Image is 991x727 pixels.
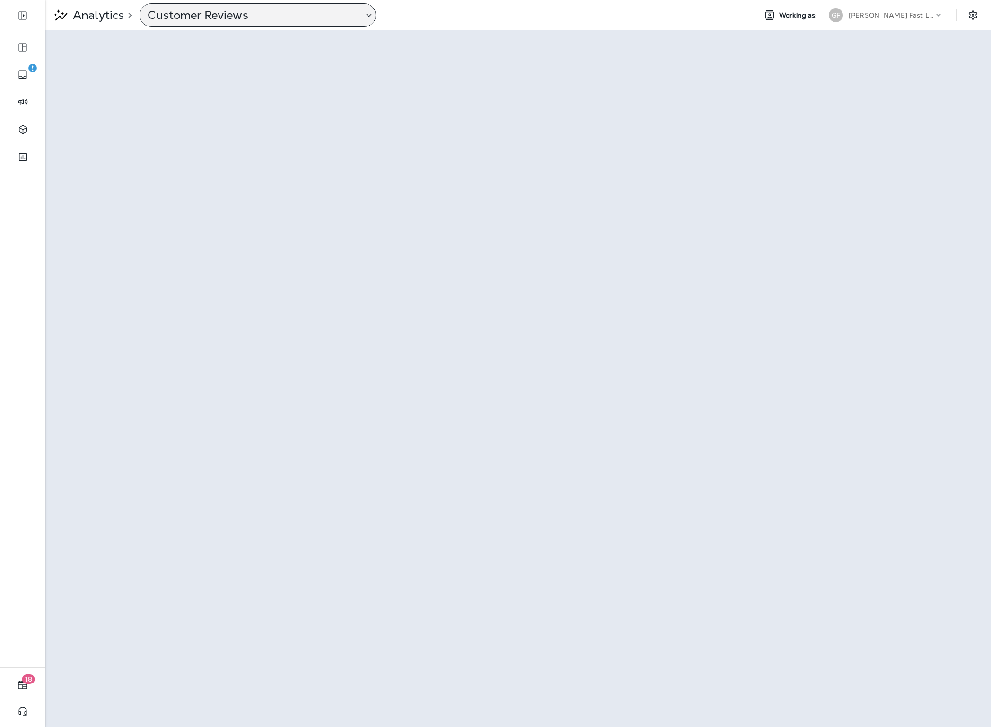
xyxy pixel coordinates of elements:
[22,674,35,684] span: 18
[69,8,124,22] p: Analytics
[148,8,356,22] p: Customer Reviews
[849,11,934,19] p: [PERSON_NAME] Fast Lube dba [PERSON_NAME]
[124,11,132,19] p: >
[9,6,36,25] button: Expand Sidebar
[829,8,843,22] div: GF
[965,7,982,24] button: Settings
[779,11,819,19] span: Working as:
[9,675,36,694] button: 18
